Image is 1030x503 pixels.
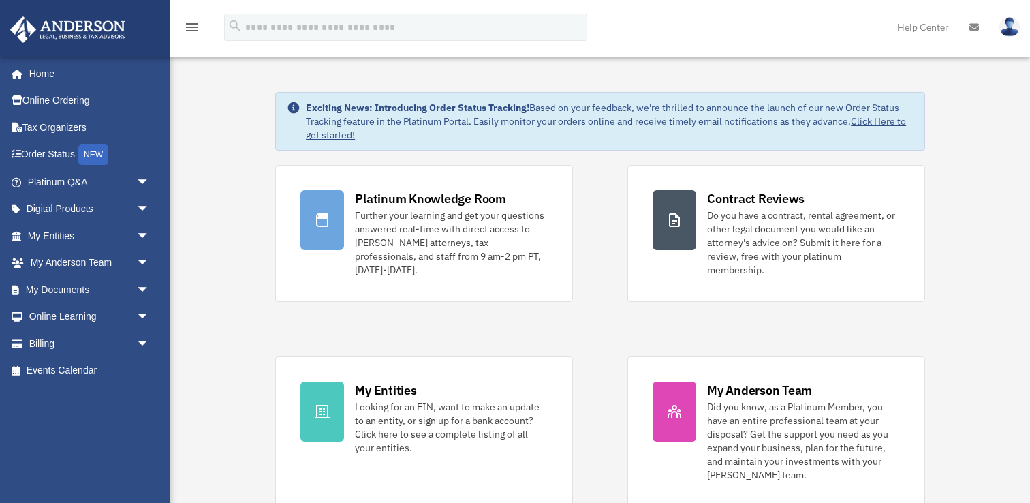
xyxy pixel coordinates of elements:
[136,276,163,304] span: arrow_drop_down
[136,168,163,196] span: arrow_drop_down
[184,24,200,35] a: menu
[10,276,170,303] a: My Documentsarrow_drop_down
[275,165,573,302] a: Platinum Knowledge Room Further your learning and get your questions answered real-time with dire...
[10,87,170,115] a: Online Ordering
[136,330,163,358] span: arrow_drop_down
[10,60,163,87] a: Home
[10,141,170,169] a: Order StatusNEW
[10,330,170,357] a: Billingarrow_drop_down
[306,115,906,141] a: Click Here to get started!
[355,209,548,277] div: Further your learning and get your questions answered real-time with direct access to [PERSON_NAM...
[707,209,900,277] div: Do you have a contract, rental agreement, or other legal document you would like an attorney's ad...
[306,102,529,114] strong: Exciting News: Introducing Order Status Tracking!
[707,400,900,482] div: Did you know, as a Platinum Member, you have an entire professional team at your disposal? Get th...
[136,303,163,331] span: arrow_drop_down
[136,222,163,250] span: arrow_drop_down
[10,114,170,141] a: Tax Organizers
[355,382,416,399] div: My Entities
[228,18,243,33] i: search
[355,400,548,455] div: Looking for an EIN, want to make an update to an entity, or sign up for a bank account? Click her...
[10,168,170,196] a: Platinum Q&Aarrow_drop_down
[306,101,914,142] div: Based on your feedback, we're thrilled to announce the launch of our new Order Status Tracking fe...
[136,249,163,277] span: arrow_drop_down
[10,303,170,331] a: Online Learningarrow_drop_down
[627,165,925,302] a: Contract Reviews Do you have a contract, rental agreement, or other legal document you would like...
[10,357,170,384] a: Events Calendar
[707,382,812,399] div: My Anderson Team
[10,222,170,249] a: My Entitiesarrow_drop_down
[355,190,506,207] div: Platinum Knowledge Room
[10,196,170,223] a: Digital Productsarrow_drop_down
[999,17,1020,37] img: User Pic
[6,16,129,43] img: Anderson Advisors Platinum Portal
[136,196,163,224] span: arrow_drop_down
[78,144,108,165] div: NEW
[10,249,170,277] a: My Anderson Teamarrow_drop_down
[707,190,805,207] div: Contract Reviews
[184,19,200,35] i: menu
